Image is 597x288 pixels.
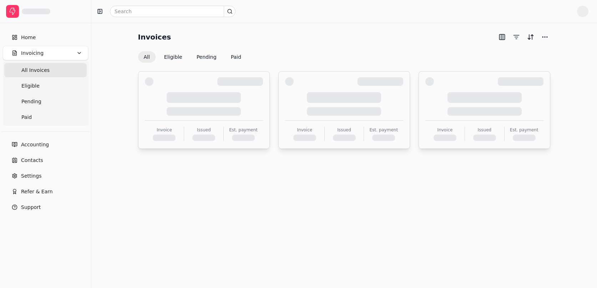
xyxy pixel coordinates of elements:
button: Refer & Earn [3,184,88,199]
a: All Invoices [4,63,87,77]
span: Pending [21,98,41,105]
div: Invoice [157,127,172,133]
button: All [138,51,156,63]
div: Invoice [297,127,312,133]
a: Accounting [3,137,88,152]
div: Est. payment [229,127,258,133]
span: Eligible [21,82,40,90]
div: Est. payment [510,127,538,133]
span: Invoicing [21,49,44,57]
a: Contacts [3,153,88,167]
span: Paid [21,114,32,121]
button: Support [3,200,88,214]
span: Contacts [21,157,43,164]
a: Paid [4,110,87,124]
button: More [539,31,551,43]
a: Pending [4,94,87,109]
div: Issued [337,127,351,133]
a: Home [3,30,88,44]
button: Paid [225,51,247,63]
a: Settings [3,169,88,183]
span: Settings [21,172,41,180]
button: Eligible [158,51,188,63]
div: Est. payment [369,127,398,133]
span: Refer & Earn [21,188,53,195]
span: All Invoices [21,67,50,74]
input: Search [110,6,236,17]
button: Invoicing [3,46,88,60]
div: Invoice filter options [138,51,247,63]
h2: Invoices [138,31,171,43]
span: Accounting [21,141,49,148]
div: Issued [197,127,211,133]
span: Support [21,204,41,211]
button: Sort [525,31,536,43]
span: Home [21,34,36,41]
div: Invoice [437,127,453,133]
a: Eligible [4,79,87,93]
button: Pending [191,51,222,63]
div: Issued [478,127,492,133]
